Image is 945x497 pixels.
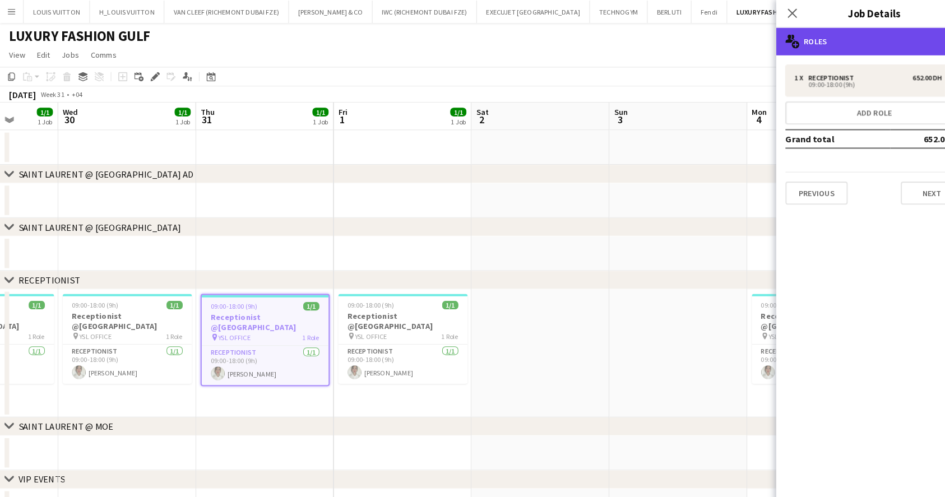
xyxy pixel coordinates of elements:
span: YSL OFFICE [747,323,779,331]
td: Grand total [763,126,865,144]
span: Mon [731,104,745,114]
div: 09:00-18:00 (9h) [772,80,915,85]
div: 1 Job [304,114,319,123]
app-job-card: 09:00-18:00 (9h)1/1Receptionist @[GEOGRAPHIC_DATA] YSL OFFICE1 RoleReceptionist1/109:00-18:00 (9h... [329,286,455,373]
span: 1/1 [162,292,178,301]
div: Roles [754,27,945,54]
span: Wed [61,104,76,114]
span: 1/1 [170,105,186,113]
button: Add role [763,99,936,121]
span: YSL OFFICE [212,324,244,332]
span: 09:00-18:00 (9h) [70,292,115,301]
div: +04 [70,87,80,96]
span: Jobs [60,48,77,58]
span: Week 31 [37,87,65,96]
div: 1 Job [438,114,453,123]
button: H_LOUIS VUITTON [87,1,160,22]
button: BERLUTI [629,1,672,22]
div: 652.00 DH [887,72,915,80]
span: 09:00-18:00 (9h) [740,292,785,301]
span: 1 Role [294,324,311,332]
button: [PERSON_NAME] & CO [281,1,362,22]
span: 30 [59,110,76,123]
span: 1/1 [304,105,319,113]
button: Previous [763,176,824,199]
span: 1/1 [28,292,44,301]
app-job-card: 09:00-18:00 (9h)1/1Receptionist @[GEOGRAPHIC_DATA] YSL OFFICE1 RoleReceptionist1/109:00-18:00 (9h... [195,286,321,375]
button: EXECUJET [GEOGRAPHIC_DATA] [464,1,573,22]
span: Comms [88,48,113,58]
div: 1 x [772,72,786,80]
div: Receptionist [786,72,835,80]
button: LOUIS VUITTON [23,1,87,22]
div: 1 Job [36,114,51,123]
app-job-card: 09:00-18:00 (9h)1/1Receptionist @[GEOGRAPHIC_DATA] YSL OFFICE1 RoleReceptionist1/109:00-18:00 (9h... [731,286,856,373]
span: Fri [329,104,338,114]
span: 2 [461,110,475,123]
span: 1/1 [438,105,453,113]
span: YSL OFFICE [77,323,109,331]
span: 1/1 [36,105,52,113]
div: SAINT LAURENT @ [GEOGRAPHIC_DATA] AD [18,164,188,175]
a: Comms [84,46,118,61]
div: RECEPTIONIST [18,267,78,278]
button: IWC (RICHEMONT DUBAI FZE) [362,1,464,22]
button: Next [875,176,936,199]
div: SAINT LAURENT @ MOE [18,408,110,420]
span: 31 [193,110,209,123]
td: 652.00 DH [865,126,936,144]
span: 09:00-18:00 (9h) [205,294,251,302]
app-card-role: Receptionist1/109:00-18:00 (9h)[PERSON_NAME] [196,336,319,374]
span: 09:00-18:00 (9h) [338,292,383,301]
span: 4 [729,110,745,123]
h1: LUXURY FASHION GULF [9,27,146,44]
button: VAN CLEEF (RICHEMONT DUBAI FZE) [160,1,281,22]
h3: Receptionist @[GEOGRAPHIC_DATA] [731,302,856,322]
a: Jobs [55,46,81,61]
button: TECHNOGYM [573,1,629,22]
span: Sat [463,104,475,114]
div: [DATE] [9,86,35,97]
h3: Job Details [754,6,945,20]
span: 1 [327,110,338,123]
h3: Receptionist @[GEOGRAPHIC_DATA] [61,302,187,322]
h3: Receptionist @[GEOGRAPHIC_DATA] [196,303,319,323]
div: 1 Job [170,114,185,123]
a: View [4,46,29,61]
span: 1/1 [430,292,446,301]
span: Edit [36,48,49,58]
app-card-role: Receptionist1/109:00-18:00 (9h)[PERSON_NAME] [329,335,455,373]
button: Fendi [672,1,707,22]
span: 1 Role [429,323,446,331]
app-card-role: Receptionist1/109:00-18:00 (9h)[PERSON_NAME] [731,335,856,373]
span: Thu [195,104,209,114]
span: 1/1 [295,294,311,302]
span: Sun [597,104,610,114]
app-card-role: Receptionist1/109:00-18:00 (9h)[PERSON_NAME] [61,335,187,373]
app-job-card: 09:00-18:00 (9h)1/1Receptionist @[GEOGRAPHIC_DATA] YSL OFFICE1 RoleReceptionist1/109:00-18:00 (9h... [61,286,187,373]
h3: Receptionist @[GEOGRAPHIC_DATA] [329,302,455,322]
a: Edit [31,46,53,61]
span: 1 Role [27,323,44,331]
div: SAINT LAURENT @ [GEOGRAPHIC_DATA] [18,215,176,226]
button: LUXURY FASHION GULF [707,1,793,22]
span: YSL OFFICE [345,323,377,331]
span: 3 [595,110,610,123]
span: 1 Role [161,323,178,331]
span: View [9,48,25,58]
div: VIP EVENTS [18,460,63,471]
